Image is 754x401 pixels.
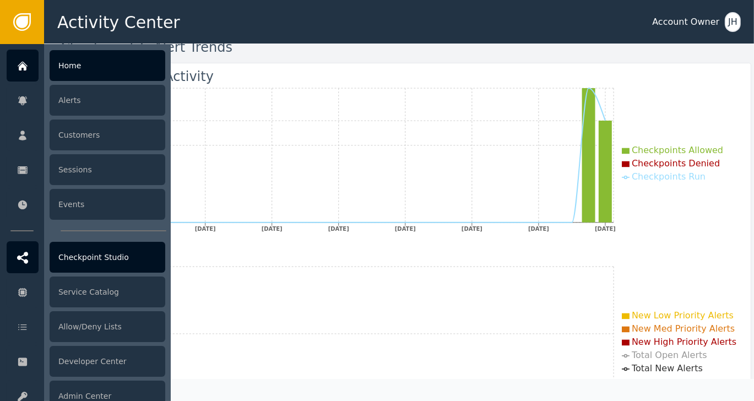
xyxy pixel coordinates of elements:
[632,171,706,182] span: Checkpoints Run
[7,154,165,186] a: Sessions
[57,10,180,35] span: Activity Center
[7,345,165,377] a: Developer Center
[725,12,741,32] button: JH
[50,85,165,116] div: Alerts
[7,188,165,220] a: Events
[50,346,165,377] div: Developer Center
[50,120,165,150] div: Customers
[50,50,165,81] div: Home
[595,226,616,232] tspan: [DATE]
[195,226,216,232] tspan: [DATE]
[632,158,720,169] span: Checkpoints Denied
[262,226,283,232] tspan: [DATE]
[7,50,165,82] a: Home
[328,226,349,232] tspan: [DATE]
[652,15,719,29] div: Account Owner
[7,276,165,308] a: Service Catalog
[632,323,735,334] span: New Med Priority Alerts
[50,189,165,220] div: Events
[7,311,165,343] a: Allow/Deny Lists
[50,277,165,307] div: Service Catalog
[7,119,165,151] a: Customers
[50,242,165,273] div: Checkpoint Studio
[632,337,736,347] span: New High Priority Alerts
[632,310,734,321] span: New Low Priority Alerts
[50,154,165,185] div: Sessions
[632,363,703,373] span: Total New Alerts
[528,226,549,232] tspan: [DATE]
[7,84,165,116] a: Alerts
[462,226,482,232] tspan: [DATE]
[632,350,707,360] span: Total Open Alerts
[7,241,165,273] a: Checkpoint Studio
[632,145,723,155] span: Checkpoints Allowed
[50,311,165,342] div: Allow/Deny Lists
[395,226,416,232] tspan: [DATE]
